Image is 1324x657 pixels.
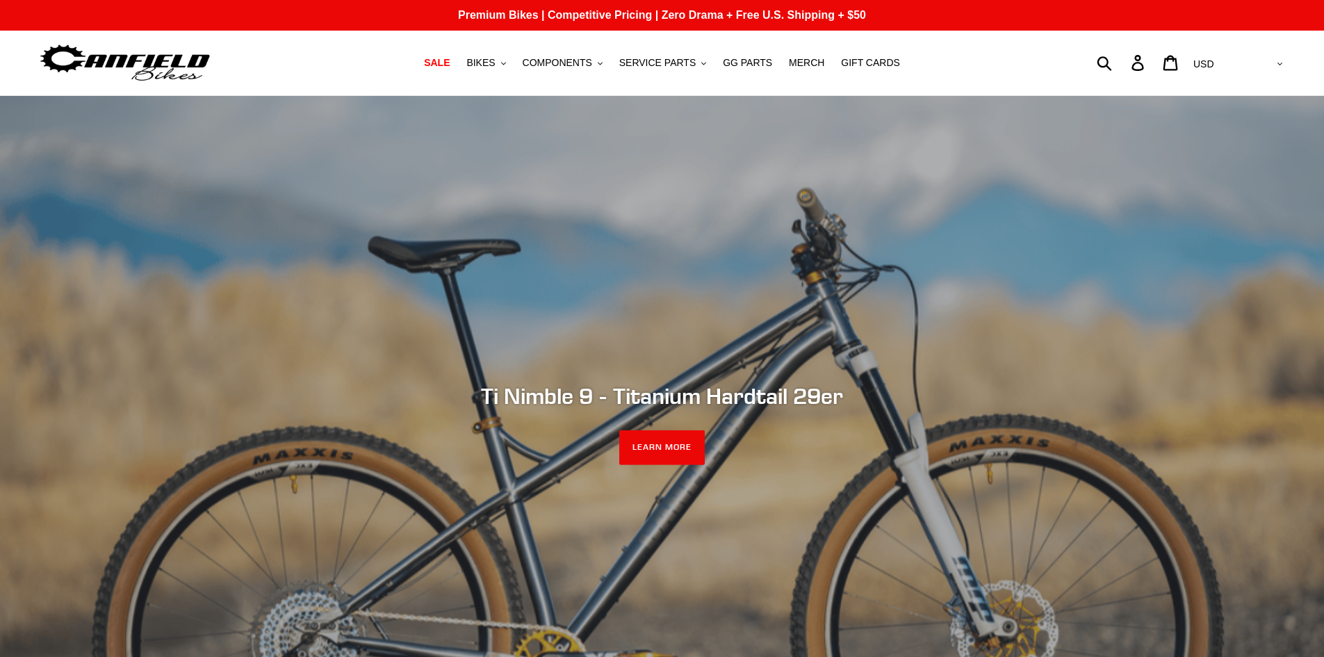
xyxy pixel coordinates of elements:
[619,430,705,465] a: LEARN MORE
[619,57,696,69] span: SERVICE PARTS
[789,57,824,69] span: MERCH
[424,57,450,69] span: SALE
[716,54,779,72] a: GG PARTS
[834,54,907,72] a: GIFT CARDS
[516,54,610,72] button: COMPONENTS
[284,383,1041,409] h2: Ti Nimble 9 - Titanium Hardtail 29er
[1104,47,1140,78] input: Search
[417,54,457,72] a: SALE
[459,54,512,72] button: BIKES
[523,57,592,69] span: COMPONENTS
[723,57,772,69] span: GG PARTS
[38,41,212,85] img: Canfield Bikes
[841,57,900,69] span: GIFT CARDS
[782,54,831,72] a: MERCH
[612,54,713,72] button: SERVICE PARTS
[466,57,495,69] span: BIKES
